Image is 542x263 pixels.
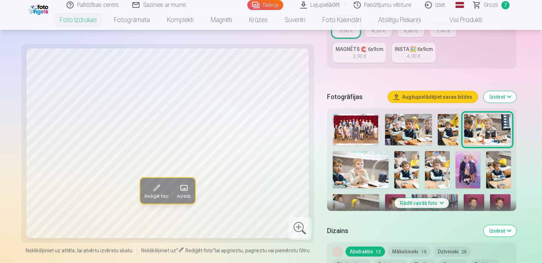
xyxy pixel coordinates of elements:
img: /fa1 [28,3,50,15]
button: Izvērst [484,225,516,237]
div: 4,30 € [372,27,385,34]
span: 28 [462,249,467,254]
span: Rediģēt foto [185,248,213,253]
a: Atslēgu piekariņi [370,10,430,30]
div: 4,90 € [407,53,420,60]
button: Augšupielādējiet savas bildes [388,91,478,103]
a: Krūzes [241,10,276,30]
button: Abstraktie12 [346,247,385,257]
span: 15 [421,249,426,254]
h5: Dizains [327,226,478,236]
a: INSTA 🖼️ 6x9cm4,90 € [392,43,436,63]
span: Noklikšķiniet uz [141,248,176,253]
span: Rediģēt foto [144,194,168,200]
span: 7 [501,1,510,9]
span: Grozs [484,1,499,9]
a: MAGNĒTS 🧲 6x9cm3,90 € [333,43,386,63]
span: " [213,248,215,253]
h5: Fotogrāfijas [327,92,383,102]
div: 3,60 € [339,27,353,34]
a: Magnēti [202,10,241,30]
button: Aizstāt [173,178,195,204]
span: Noklikšķiniet uz attēla, lai atvērtu izvērstu skatu [26,247,132,254]
button: Rādīt vairāk foto [395,198,449,208]
a: Fotogrāmata [105,10,158,30]
div: INSTA 🖼️ 6x9cm [395,46,433,53]
div: 7,40 € [436,27,450,34]
span: lai apgrieztu, pagrieztu vai piemērotu filtru [215,248,310,253]
a: Foto izdrukas [51,10,105,30]
span: 12 [376,249,381,254]
div: MAGNĒTS 🧲 6x9cm [336,46,383,53]
a: Foto kalendāri [314,10,370,30]
button: Rediģēt foto [140,178,173,204]
div: 4,80 € [404,27,417,34]
span: " [176,248,178,253]
a: Visi produkti [430,10,491,30]
div: 3,90 € [353,53,366,60]
button: Mākslinieki15 [388,247,431,257]
button: Dzīvnieki28 [433,247,471,257]
button: Izvērst [484,91,516,103]
span: Aizstāt [177,194,191,200]
a: Komplekti [158,10,202,30]
a: Suvenīri [276,10,314,30]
